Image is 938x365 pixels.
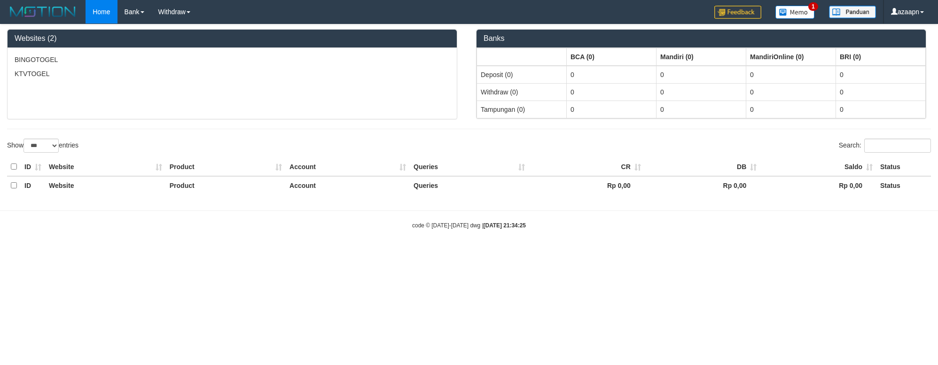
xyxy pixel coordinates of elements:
td: 0 [567,66,657,84]
span: 1 [808,2,818,11]
label: Search: [839,139,931,153]
td: 0 [657,66,746,84]
th: ID [21,158,45,176]
td: 0 [657,101,746,118]
th: Group: activate to sort column ascending [836,48,926,66]
th: Group: activate to sort column ascending [657,48,746,66]
h3: Banks [484,34,919,43]
th: Queries [410,158,529,176]
strong: [DATE] 21:34:25 [484,222,526,229]
td: 0 [836,83,926,101]
th: Account [286,158,410,176]
td: Withdraw (0) [477,83,567,101]
th: Website [45,176,166,194]
td: 0 [567,83,657,101]
th: Product [166,158,286,176]
img: Button%20Memo.svg [775,6,815,19]
td: 0 [567,101,657,118]
label: Show entries [7,139,78,153]
th: Group: activate to sort column ascending [746,48,836,66]
th: CR [529,158,645,176]
th: Queries [410,176,529,194]
select: Showentries [23,139,59,153]
td: 0 [836,101,926,118]
th: Rp 0,00 [645,176,761,194]
td: Tampungan (0) [477,101,567,118]
img: Feedback.jpg [714,6,761,19]
th: Status [876,176,931,194]
th: Rp 0,00 [760,176,876,194]
p: BINGOTOGEL [15,55,450,64]
th: Product [166,176,286,194]
img: MOTION_logo.png [7,5,78,19]
p: KTVTOGEL [15,69,450,78]
small: code © [DATE]-[DATE] dwg | [412,222,526,229]
td: 0 [746,66,836,84]
th: ID [21,176,45,194]
td: 0 [746,101,836,118]
th: Group: activate to sort column ascending [477,48,567,66]
td: 0 [657,83,746,101]
input: Search: [864,139,931,153]
th: Website [45,158,166,176]
td: 0 [746,83,836,101]
th: Group: activate to sort column ascending [567,48,657,66]
td: 0 [836,66,926,84]
img: panduan.png [829,6,876,18]
th: Rp 0,00 [529,176,645,194]
th: Account [286,176,410,194]
th: DB [645,158,761,176]
h3: Websites (2) [15,34,450,43]
td: Deposit (0) [477,66,567,84]
th: Saldo [760,158,876,176]
th: Status [876,158,931,176]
